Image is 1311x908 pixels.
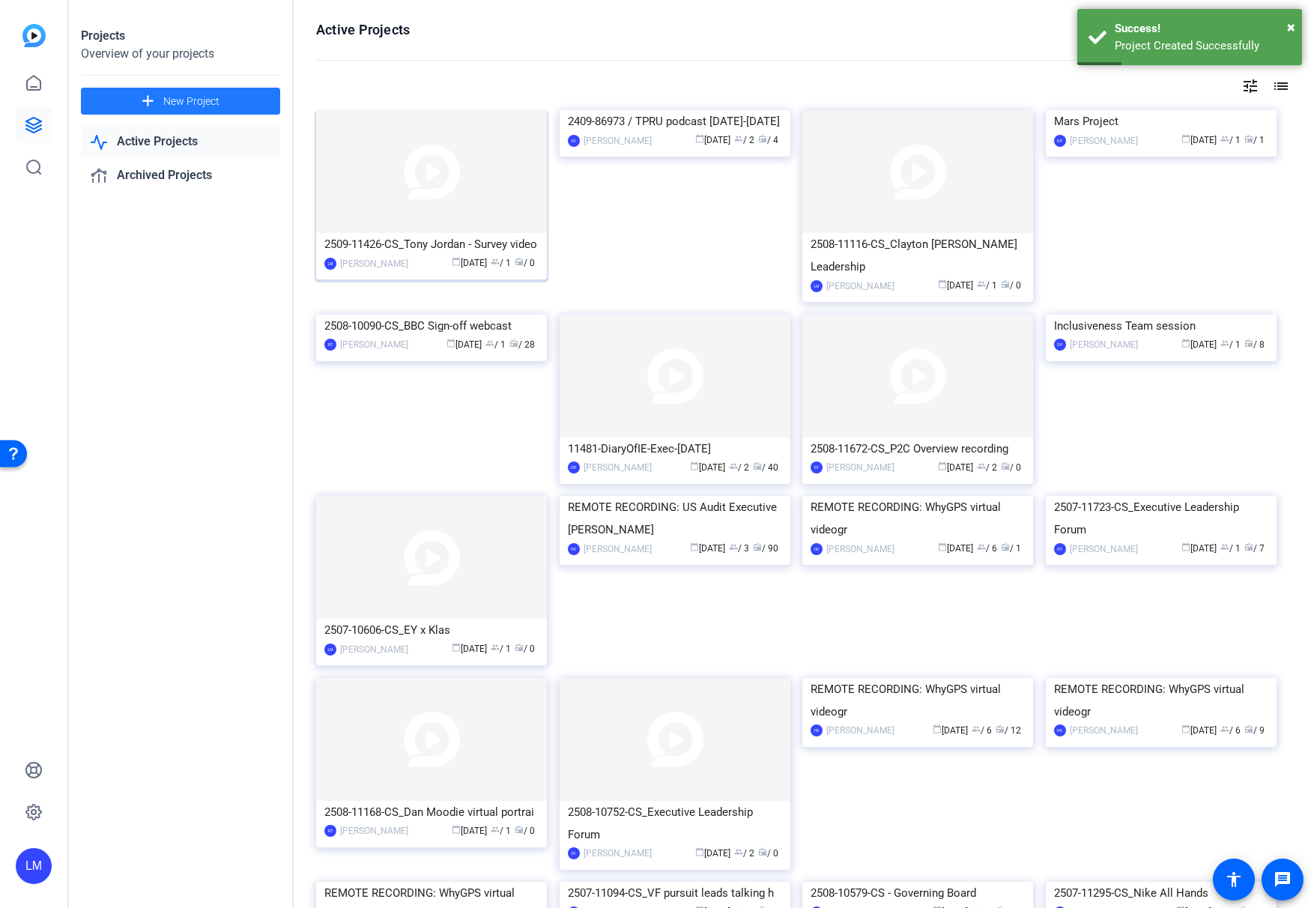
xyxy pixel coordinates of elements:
[485,339,506,350] span: / 1
[938,279,947,288] span: calendar_today
[1244,134,1253,143] span: radio
[1054,339,1066,351] div: DP
[324,825,336,837] div: RT
[753,543,778,554] span: / 90
[734,134,743,143] span: group
[1220,542,1229,551] span: group
[758,135,778,145] span: / 4
[324,801,539,823] div: 2508-11168-CS_Dan Moodie virtual portrai
[446,339,455,348] span: calendar_today
[811,543,823,555] div: HK
[1241,77,1259,95] mat-icon: tune
[938,280,973,291] span: [DATE]
[509,339,518,348] span: radio
[452,825,461,834] span: calendar_today
[324,315,539,337] div: 2508-10090-CS_BBC Sign-off webcast
[1054,678,1268,723] div: REMOTE RECORDING: WhyGPS virtual videogr
[811,233,1025,278] div: 2508-11116-CS_Clayton [PERSON_NAME] Leadership
[1220,724,1229,733] span: group
[1181,135,1217,145] span: [DATE]
[729,542,738,551] span: group
[758,134,767,143] span: radio
[316,21,410,39] h1: Active Projects
[690,461,699,470] span: calendar_today
[1181,134,1190,143] span: calendar_today
[568,801,782,846] div: 2508-10752-CS_Executive Leadership Forum
[515,644,535,654] span: / 0
[1244,725,1265,736] span: / 9
[568,461,580,473] div: DP
[568,110,782,133] div: 2409-86973 / TPRU podcast [DATE]-[DATE]
[1287,18,1295,36] span: ×
[690,543,725,554] span: [DATE]
[568,847,580,859] div: SF
[163,94,219,109] span: New Project
[1244,543,1265,554] span: / 7
[81,160,280,191] a: Archived Projects
[491,258,511,268] span: / 1
[1054,724,1066,736] div: HK
[1220,725,1241,736] span: / 6
[1115,20,1291,37] div: Success!
[340,642,408,657] div: [PERSON_NAME]
[324,644,336,656] div: LM
[1181,339,1217,350] span: [DATE]
[695,848,730,859] span: [DATE]
[324,233,539,255] div: 2509-11426-CS_Tony Jordan - Survey video
[1181,542,1190,551] span: calendar_today
[1070,133,1138,148] div: [PERSON_NAME]
[996,724,1005,733] span: radio
[81,45,280,63] div: Overview of your projects
[811,280,823,292] div: LM
[977,461,986,470] span: group
[515,258,535,268] span: / 0
[446,339,482,350] span: [DATE]
[1220,339,1229,348] span: group
[753,461,762,470] span: radio
[1287,16,1295,38] button: Close
[1070,723,1138,738] div: [PERSON_NAME]
[491,643,500,652] span: group
[515,825,524,834] span: radio
[811,724,823,736] div: HK
[1001,279,1010,288] span: radio
[1244,135,1265,145] span: / 1
[568,496,782,541] div: REMOTE RECORDING: US Audit Executive [PERSON_NAME]
[933,725,968,736] span: [DATE]
[938,542,947,551] span: calendar_today
[340,337,408,352] div: [PERSON_NAME]
[81,127,280,157] a: Active Projects
[811,882,1025,904] div: 2508-10579-CS - Governing Board
[139,92,157,111] mat-icon: add
[1054,315,1268,337] div: Inclusiveness Team session
[1115,37,1291,55] div: Project Created Successfully
[734,847,743,856] span: group
[1070,542,1138,557] div: [PERSON_NAME]
[977,462,997,473] span: / 2
[1001,461,1010,470] span: radio
[1220,543,1241,554] span: / 1
[509,339,535,350] span: / 28
[1244,724,1253,733] span: radio
[1244,339,1253,348] span: radio
[515,826,535,836] span: / 0
[1001,542,1010,551] span: radio
[1244,339,1265,350] span: / 8
[16,848,52,884] div: LM
[1225,871,1243,889] mat-icon: accessibility
[81,88,280,115] button: New Project
[515,643,524,652] span: radio
[452,258,487,268] span: [DATE]
[81,27,280,45] div: Projects
[753,542,762,551] span: radio
[568,543,580,555] div: HK
[584,846,652,861] div: [PERSON_NAME]
[938,462,973,473] span: [DATE]
[977,542,986,551] span: group
[491,825,500,834] span: group
[996,725,1021,736] span: / 12
[1054,135,1066,147] div: DP
[340,823,408,838] div: [PERSON_NAME]
[1220,135,1241,145] span: / 1
[695,847,704,856] span: calendar_today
